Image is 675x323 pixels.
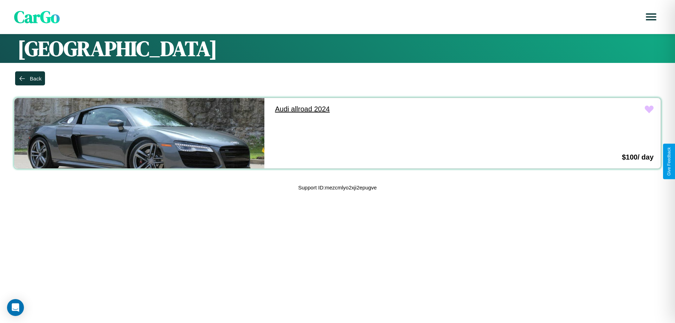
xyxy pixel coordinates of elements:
[268,98,518,120] a: Audi allroad 2024
[7,299,24,316] div: Open Intercom Messenger
[641,7,661,27] button: Open menu
[622,153,654,161] h3: $ 100 / day
[30,76,41,82] div: Back
[298,183,377,192] p: Support ID: mezcmlyo2xji2epugve
[667,147,671,176] div: Give Feedback
[18,34,657,63] h1: [GEOGRAPHIC_DATA]
[14,5,60,28] span: CarGo
[15,71,45,85] button: Back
